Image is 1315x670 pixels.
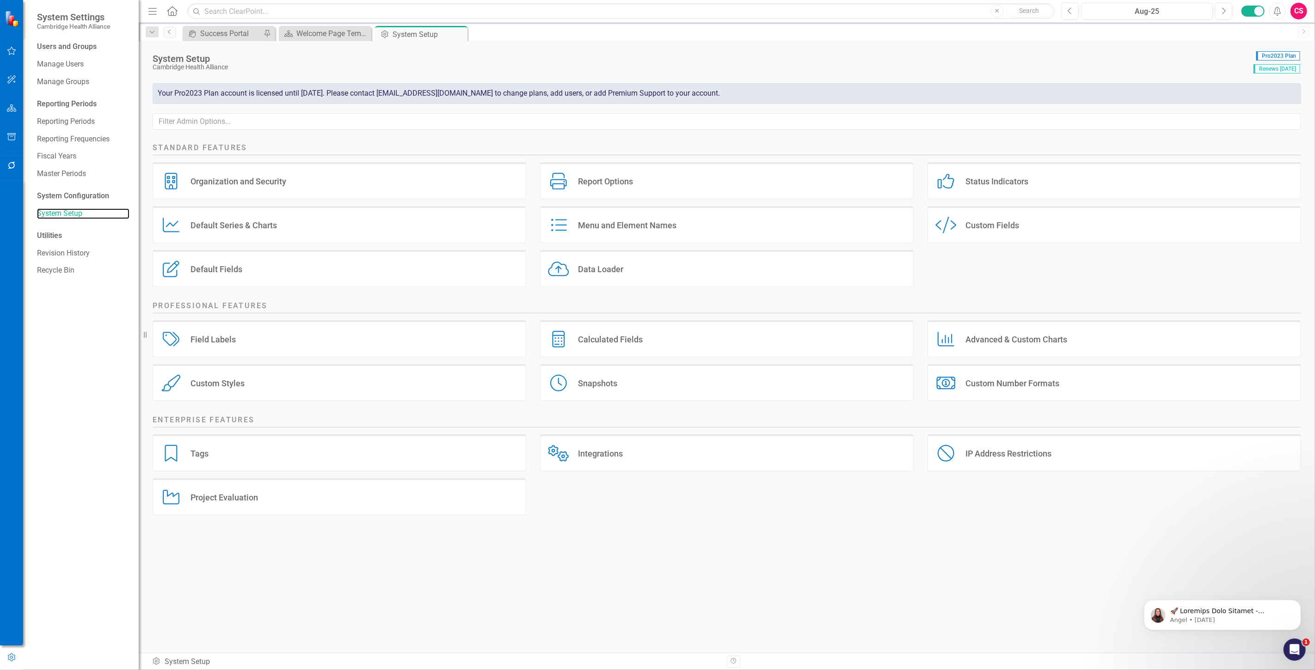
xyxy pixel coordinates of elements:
[1006,5,1052,18] button: Search
[37,134,129,145] a: Reporting Frequencies
[1303,639,1310,646] span: 1
[965,176,1028,187] div: Status Indicators
[281,28,369,39] a: Welcome Page Template
[37,59,129,70] a: Manage Users
[37,23,110,30] small: Cambridge Health Alliance
[190,448,209,459] div: Tags
[37,265,129,276] a: Recycle Bin
[578,176,633,187] div: Report Options
[393,29,465,40] div: System Setup
[200,28,261,39] div: Success Portal
[37,169,129,179] a: Master Periods
[190,334,236,345] div: Field Labels
[4,10,22,27] img: ClearPoint Strategy
[190,492,258,503] div: Project Evaluation
[153,54,1249,64] div: System Setup
[153,143,1301,155] h2: Standard Features
[1290,3,1307,19] button: CS
[578,448,623,459] div: Integrations
[153,113,1301,130] input: Filter Admin Options...
[578,334,643,345] div: Calculated Fields
[37,77,129,87] a: Manage Groups
[190,264,242,274] div: Default Fields
[1130,580,1315,645] iframe: Intercom notifications message
[1284,639,1306,661] iframe: Intercom live chat
[37,99,129,110] div: Reporting Periods
[37,42,129,52] div: Users and Groups
[1256,51,1300,61] span: Pro2023 Plan
[37,231,129,241] div: Utilities
[1081,3,1213,19] button: Aug-25
[187,3,1055,19] input: Search ClearPoint...
[37,191,129,201] div: System Configuration
[965,334,1067,345] div: Advanced & Custom Charts
[1085,6,1210,17] div: Aug-25
[965,378,1059,389] div: Custom Number Formats
[1254,64,1300,73] span: Renews [DATE]
[965,220,1019,231] div: Custom Fields
[153,301,1301,313] h2: Professional Features
[153,64,1249,71] div: Cambridge Health Alliance
[152,657,720,667] div: System Setup
[1019,7,1039,14] span: Search
[153,83,1301,104] div: Your Pro2023 Plan account is licensed until [DATE]. Please contact [EMAIL_ADDRESS][DOMAIN_NAME] t...
[185,28,261,39] a: Success Portal
[578,264,623,274] div: Data Loader
[37,12,110,23] span: System Settings
[37,248,129,259] a: Revision History
[190,220,277,231] div: Default Series & Charts
[37,208,129,219] a: System Setup
[965,448,1051,459] div: IP Address Restrictions
[190,378,245,389] div: Custom Styles
[296,28,369,39] div: Welcome Page Template
[37,116,129,127] a: Reporting Periods
[578,378,617,389] div: Snapshots
[190,176,286,187] div: Organization and Security
[153,415,1301,427] h2: Enterprise Features
[578,220,676,231] div: Menu and Element Names
[37,151,129,162] a: Fiscal Years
